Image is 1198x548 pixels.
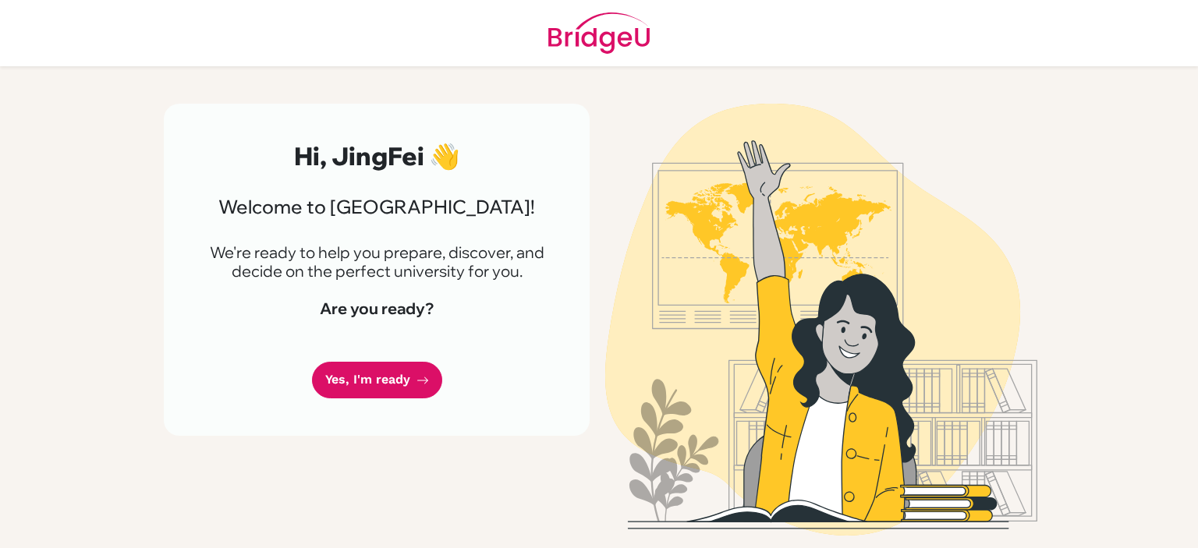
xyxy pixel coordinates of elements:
[201,141,552,171] h2: Hi, JingFei 👋
[312,362,442,398] a: Yes, I'm ready
[201,243,552,281] p: We're ready to help you prepare, discover, and decide on the perfect university for you.
[201,299,552,318] h4: Are you ready?
[201,196,552,218] h3: Welcome to [GEOGRAPHIC_DATA]!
